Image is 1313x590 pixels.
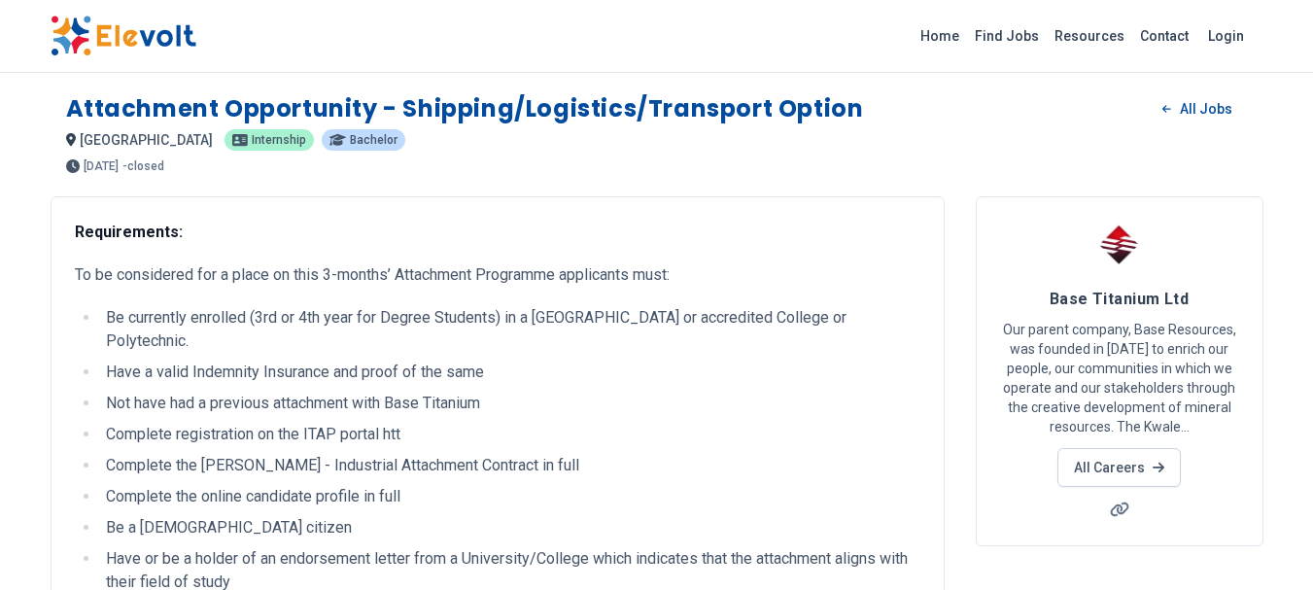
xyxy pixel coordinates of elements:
li: Complete registration on the ITAP portal htt [100,423,920,446]
p: Our parent company, Base Resources, was founded in [DATE] to enrich our people, our communities i... [1000,320,1239,436]
p: - closed [122,160,164,172]
li: Be a [DEMOGRAPHIC_DATA] citizen [100,516,920,539]
li: Be currently enrolled (3rd or 4th year for Degree Students) in a [GEOGRAPHIC_DATA] or accredited ... [100,306,920,353]
li: Have a valid Indemnity Insurance and proof of the same [100,361,920,384]
a: Resources [1047,20,1132,52]
li: Complete the online candidate profile in full [100,485,920,508]
a: Contact [1132,20,1196,52]
span: [DATE] [84,160,119,172]
a: All Careers [1057,448,1181,487]
a: Find Jobs [967,20,1047,52]
a: All Jobs [1147,94,1247,123]
a: Login [1196,17,1256,55]
p: To be considered for a place on this 3-months’ Attachment Programme applicants must: [75,263,920,287]
span: bachelor [350,134,397,146]
span: [GEOGRAPHIC_DATA] [80,132,213,148]
img: Elevolt [51,16,196,56]
li: Complete the [PERSON_NAME] - Industrial Attachment Contract in full [100,454,920,477]
h1: Attachment Opportunity - Shipping/Logistics/Transport Option [66,93,864,124]
span: internship [252,134,306,146]
li: Not have had a previous attachment with Base Titanium [100,392,920,415]
a: Home [913,20,967,52]
span: Base Titanium Ltd [1050,290,1190,308]
strong: Requirements: [75,223,183,241]
img: Base Titanium Ltd [1095,221,1144,269]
